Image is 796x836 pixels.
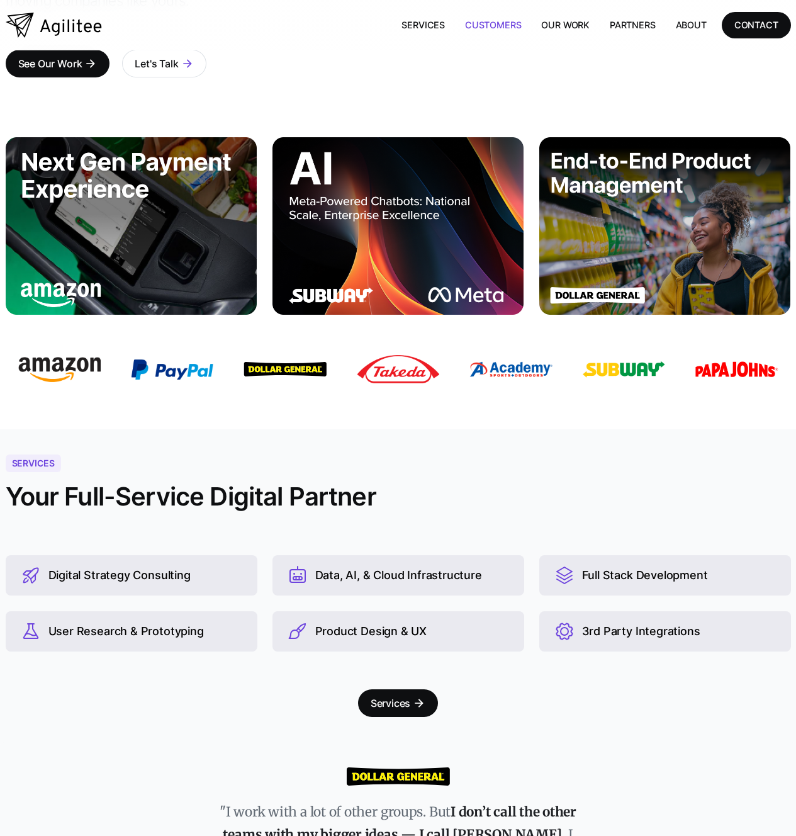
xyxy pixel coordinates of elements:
div: Data, AI, & Cloud Infrastructure [315,568,482,582]
a: About [666,12,717,38]
div: arrow_forward [84,57,97,70]
div: Let's Talk [135,55,178,72]
a: Services [391,12,455,38]
div: Digital Strategy Consulting [48,568,191,582]
a: Servicesarrow_forward [358,689,439,717]
a: See Our Workarrow_forward [6,50,110,77]
a: home [6,13,102,38]
div: Product Design & UX [315,624,427,638]
a: Let's Talkarrow_forward [122,50,206,77]
div: See Our Work [18,55,82,72]
div: Services [371,694,411,712]
div: User Research & Prototyping [48,624,204,638]
h2: Your Full-Service Digital Partner [6,481,376,512]
div: arrow_forward [181,57,194,70]
div: 3rd Party Integrations [582,624,700,638]
a: CONTACT [722,12,791,38]
div: CONTACT [734,17,778,33]
a: Partners [600,12,666,38]
div: Full Stack Development [582,568,708,582]
div: arrow_forward [413,697,425,709]
a: Our Work [531,12,600,38]
a: Customers [455,12,531,38]
div: Services [6,455,61,472]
